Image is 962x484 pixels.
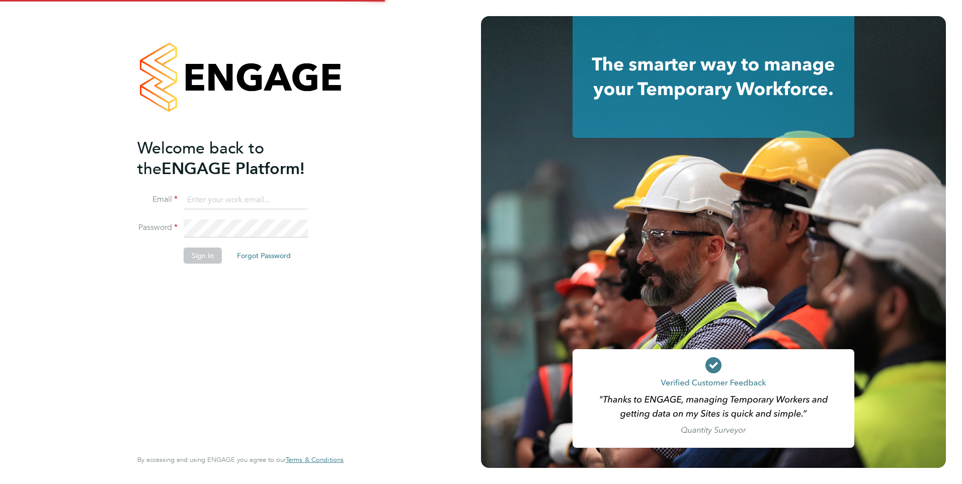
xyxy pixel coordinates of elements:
button: Forgot Password [229,248,299,264]
button: Sign In [184,248,222,264]
label: Email [137,194,178,205]
h2: ENGAGE Platform! [137,138,334,179]
input: Enter your work email... [184,191,308,209]
label: Password [137,222,178,233]
span: By accessing and using ENGAGE you agree to our [137,455,344,464]
a: Terms & Conditions [286,456,344,464]
span: Welcome back to the [137,138,264,179]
